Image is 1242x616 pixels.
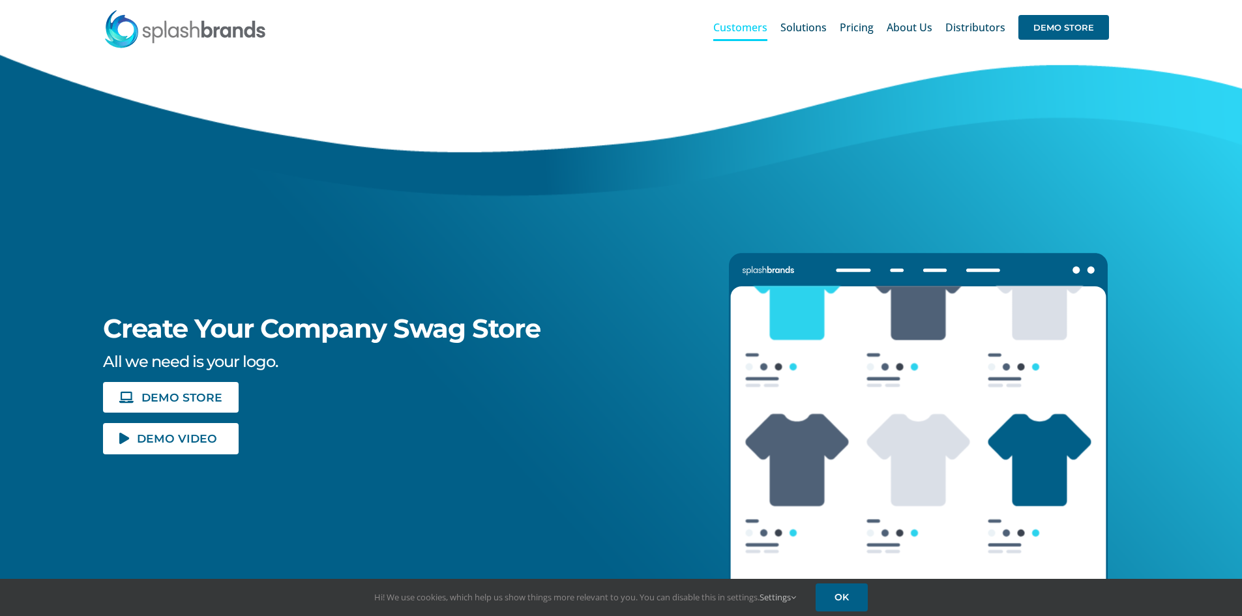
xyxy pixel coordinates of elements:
[141,392,222,403] span: DEMO STORE
[104,9,267,48] img: SplashBrands.com Logo
[103,312,540,344] span: Create Your Company Swag Store
[816,583,868,611] a: OK
[887,22,932,33] span: About Us
[840,22,874,33] span: Pricing
[840,7,874,48] a: Pricing
[137,433,217,444] span: DEMO VIDEO
[713,22,767,33] span: Customers
[103,352,278,371] span: All we need is your logo.
[103,382,239,413] a: DEMO STORE
[374,591,796,603] span: Hi! We use cookies, which help us show things more relevant to you. You can disable this in setti...
[760,591,796,603] a: Settings
[1018,7,1109,48] a: DEMO STORE
[1018,15,1109,40] span: DEMO STORE
[945,22,1005,33] span: Distributors
[713,7,767,48] a: Customers
[780,22,827,33] span: Solutions
[945,7,1005,48] a: Distributors
[713,7,1109,48] nav: Main Menu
